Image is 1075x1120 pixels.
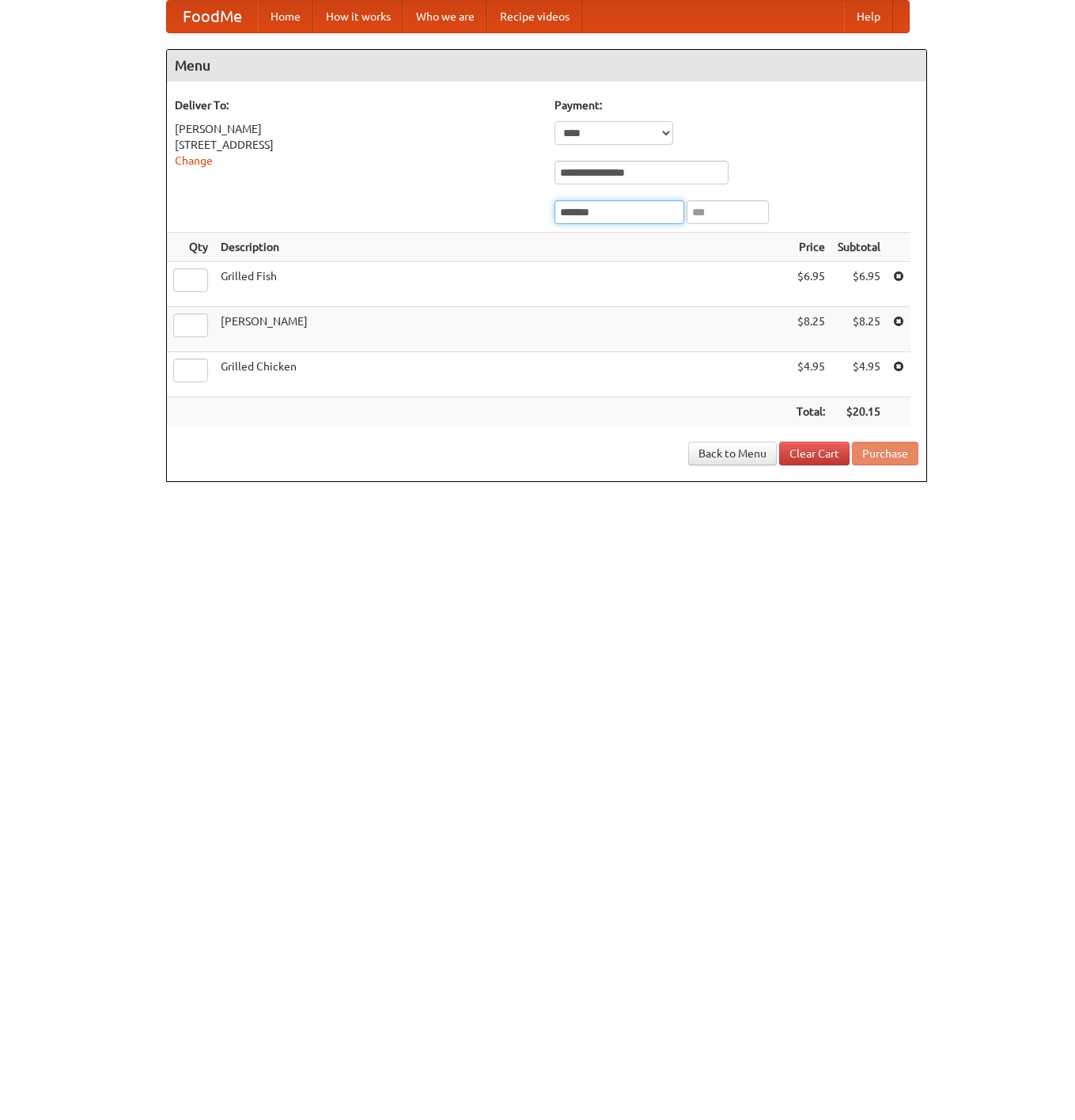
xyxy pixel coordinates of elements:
[167,1,258,32] a: FoodMe
[175,97,539,113] h5: Deliver To:
[790,262,831,307] td: $6.95
[844,1,893,32] a: Help
[487,1,582,32] a: Recipe videos
[831,307,887,352] td: $8.25
[831,233,887,262] th: Subtotal
[790,307,831,352] td: $8.25
[175,137,539,153] div: [STREET_ADDRESS]
[167,233,214,262] th: Qty
[790,233,831,262] th: Price
[214,233,790,262] th: Description
[852,442,918,465] button: Purchase
[688,442,777,465] a: Back to Menu
[175,121,539,137] div: [PERSON_NAME]
[790,397,831,427] th: Total:
[214,262,790,307] td: Grilled Fish
[831,262,887,307] td: $6.95
[175,154,213,167] a: Change
[313,1,403,32] a: How it works
[403,1,487,32] a: Who we are
[555,97,918,113] h5: Payment:
[214,352,790,397] td: Grilled Chicken
[258,1,313,32] a: Home
[167,50,926,82] h4: Menu
[831,397,887,427] th: $20.15
[214,307,790,352] td: [PERSON_NAME]
[831,352,887,397] td: $4.95
[779,442,850,465] a: Clear Cart
[790,352,831,397] td: $4.95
